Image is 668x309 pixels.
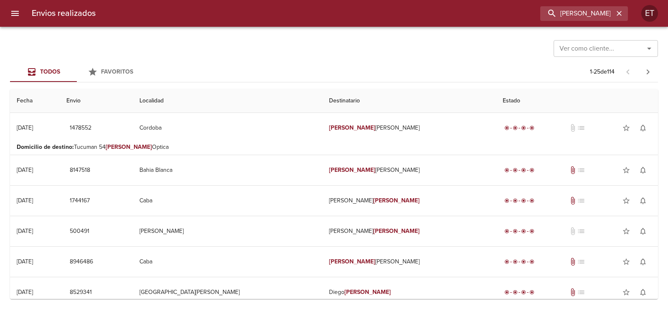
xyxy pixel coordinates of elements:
span: 8147518 [70,165,90,176]
span: notifications_none [639,258,647,266]
div: Entregado [503,124,536,132]
button: Activar notificaciones [635,253,651,270]
span: notifications_none [639,124,647,132]
button: 1478552 [66,120,95,136]
span: radio_button_checked [529,259,534,264]
p: Tucuman 54 Optica [17,143,651,151]
span: Tiene documentos adjuntos [569,197,577,205]
span: radio_button_checked [504,168,509,173]
td: Bahia Blanca [133,155,322,185]
button: 8946486 [66,254,96,270]
span: radio_button_checked [521,259,526,264]
span: radio_button_checked [504,125,509,130]
th: Estado [496,89,658,113]
input: buscar [540,6,614,21]
span: No tiene pedido asociado [577,258,585,266]
span: radio_button_checked [529,168,534,173]
span: radio_button_checked [529,198,534,203]
button: Abrir [643,43,655,54]
div: Entregado [503,197,536,205]
button: Activar notificaciones [635,284,651,301]
td: [PERSON_NAME] [322,247,496,277]
button: Agregar a favoritos [618,284,635,301]
td: [PERSON_NAME] [322,155,496,185]
td: [GEOGRAPHIC_DATA][PERSON_NAME] [133,277,322,307]
div: [DATE] [17,289,33,296]
em: [PERSON_NAME] [373,227,420,235]
div: Abrir información de usuario [641,5,658,22]
em: [PERSON_NAME] [373,197,420,204]
td: Cordoba [133,113,322,143]
span: radio_button_checked [513,198,518,203]
em: [PERSON_NAME] [329,124,375,131]
div: [DATE] [17,197,33,204]
span: notifications_none [639,288,647,296]
td: [PERSON_NAME] [322,113,496,143]
button: 8529341 [66,285,95,300]
span: star_border [622,197,630,205]
td: Diego [322,277,496,307]
button: menu [5,3,25,23]
span: Tiene documentos adjuntos [569,166,577,174]
button: 1744167 [66,193,93,209]
div: [DATE] [17,166,33,174]
span: 8529341 [70,287,92,298]
span: No tiene pedido asociado [577,197,585,205]
div: [DATE] [17,124,33,131]
div: [DATE] [17,258,33,265]
span: star_border [622,124,630,132]
td: Caba [133,186,322,216]
span: Favoritos [101,68,133,75]
span: No tiene documentos adjuntos [569,227,577,235]
span: No tiene pedido asociado [577,288,585,296]
div: Entregado [503,258,536,266]
button: 500491 [66,224,93,239]
span: radio_button_checked [504,290,509,295]
span: notifications_none [639,197,647,205]
div: Entregado [503,166,536,174]
span: Todos [40,68,60,75]
em: [PERSON_NAME] [329,166,375,174]
div: ET [641,5,658,22]
td: Caba [133,247,322,277]
span: No tiene pedido asociado [577,124,585,132]
button: Activar notificaciones [635,223,651,240]
span: Pagina anterior [618,67,638,76]
span: star_border [622,166,630,174]
em: [PERSON_NAME] [344,289,391,296]
span: radio_button_checked [529,229,534,234]
td: [PERSON_NAME] [322,216,496,246]
span: radio_button_checked [521,168,526,173]
th: Localidad [133,89,322,113]
span: radio_button_checked [513,229,518,234]
b: Domicilio de destino : [17,143,74,151]
th: Destinatario [322,89,496,113]
span: Tiene documentos adjuntos [569,288,577,296]
span: radio_button_checked [521,229,526,234]
button: Agregar a favoritos [618,162,635,179]
span: radio_button_checked [504,259,509,264]
em: [PERSON_NAME] [329,258,375,265]
span: Pagina siguiente [638,62,658,82]
span: Tiene documentos adjuntos [569,258,577,266]
span: radio_button_checked [504,229,509,234]
span: 1744167 [70,196,90,206]
div: Entregado [503,227,536,235]
div: Tabs Envios [10,62,144,82]
span: radio_button_checked [529,125,534,130]
span: No tiene documentos adjuntos [569,124,577,132]
span: 1478552 [70,123,91,133]
span: star_border [622,288,630,296]
span: radio_button_checked [513,125,518,130]
div: [DATE] [17,227,33,235]
span: radio_button_checked [513,290,518,295]
span: radio_button_checked [513,259,518,264]
span: notifications_none [639,166,647,174]
th: Envio [60,89,133,113]
button: Agregar a favoritos [618,253,635,270]
button: Activar notificaciones [635,192,651,209]
span: notifications_none [639,227,647,235]
div: Entregado [503,288,536,296]
em: [PERSON_NAME] [106,143,152,151]
span: radio_button_checked [504,198,509,203]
